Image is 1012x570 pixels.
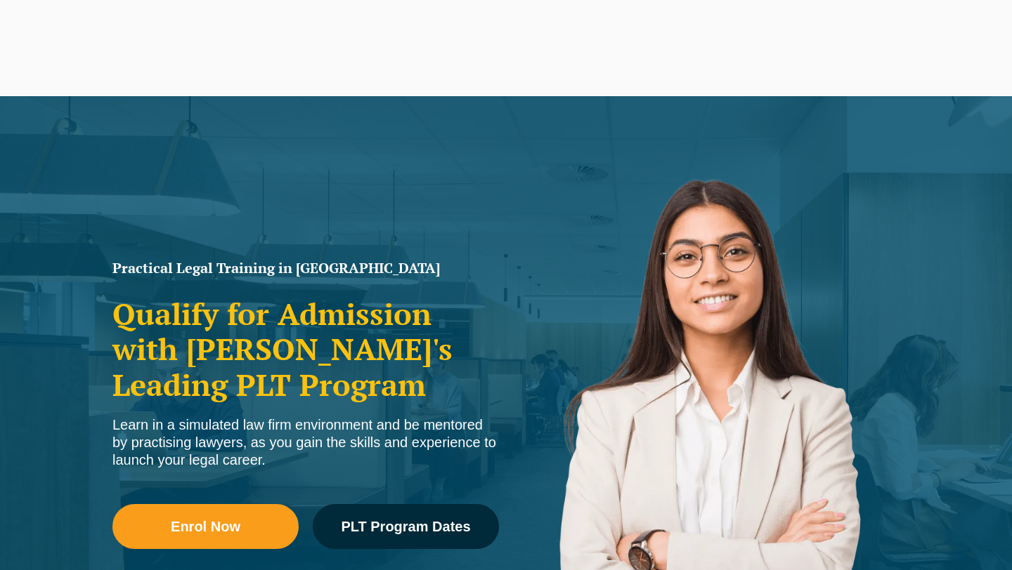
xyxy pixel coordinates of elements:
[341,519,470,533] span: PLT Program Dates
[112,416,499,469] div: Learn in a simulated law firm environment and be mentored by practising lawyers, as you gain the ...
[112,261,499,275] h1: Practical Legal Training in [GEOGRAPHIC_DATA]
[171,519,240,533] span: Enrol Now
[112,504,299,549] a: Enrol Now
[313,504,499,549] a: PLT Program Dates
[112,296,499,402] h2: Qualify for Admission with [PERSON_NAME]'s Leading PLT Program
